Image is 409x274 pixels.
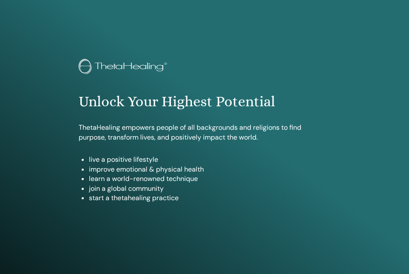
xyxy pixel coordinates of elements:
p: ThetaHealing empowers people of all backgrounds and religions to find purpose, transform lives, a... [79,123,330,142]
li: join a global community [89,184,330,193]
h1: Unlock Your Highest Potential [79,93,330,111]
li: learn a world-renowned technique [89,174,330,184]
li: live a positive lifestyle [89,155,330,164]
li: start a thetahealing practice [89,193,330,203]
li: improve emotional & physical health [89,165,330,174]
